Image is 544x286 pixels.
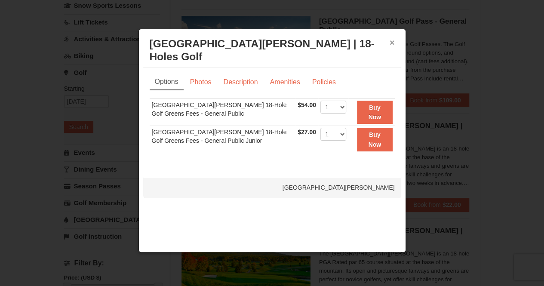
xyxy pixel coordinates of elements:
td: [GEOGRAPHIC_DATA][PERSON_NAME] 18-Hole Golf Greens Fees - General Public Junior [150,126,296,153]
strong: Buy Now [368,131,381,148]
a: Photos [184,74,217,90]
a: Policies [307,74,341,90]
strong: Buy Now [368,104,381,120]
h3: [GEOGRAPHIC_DATA][PERSON_NAME] | 18-Holes Golf [150,37,395,63]
button: × [390,38,395,47]
a: Amenities [264,74,305,90]
button: Buy Now [357,128,393,151]
a: Description [218,74,263,90]
span: $27.00 [298,129,316,135]
button: Buy Now [357,101,393,124]
div: [GEOGRAPHIC_DATA][PERSON_NAME] [143,177,401,198]
td: [GEOGRAPHIC_DATA][PERSON_NAME] 18-Hole Golf Greens Fees - General Public [150,98,296,126]
span: $54.00 [298,101,316,108]
a: Options [150,74,184,90]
